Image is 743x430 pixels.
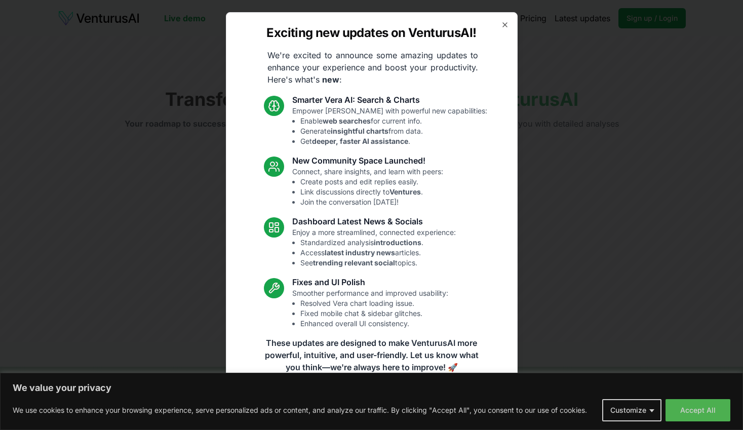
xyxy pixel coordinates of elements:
strong: web searches [323,116,371,125]
strong: deeper, faster AI assistance [312,137,408,145]
li: Access articles. [300,248,456,258]
li: Standardized analysis . [300,238,456,248]
h3: New Community Space Launched! [292,154,443,167]
strong: Ventures [389,187,421,196]
li: Fixed mobile chat & sidebar glitches. [300,308,448,319]
li: Generate from data. [300,126,487,136]
strong: new [322,74,339,85]
p: We're excited to announce some amazing updates to enhance your experience and boost your producti... [259,49,486,86]
li: Get . [300,136,487,146]
strong: insightful charts [331,127,388,135]
li: Resolved Vera chart loading issue. [300,298,448,308]
a: Read the full announcement on our blog! [296,385,448,406]
li: Join the conversation [DATE]! [300,197,443,207]
li: Enhanced overall UI consistency. [300,319,448,329]
strong: introductions [374,238,421,247]
p: These updates are designed to make VenturusAI more powerful, intuitive, and user-friendly. Let us... [258,337,485,373]
h3: Fixes and UI Polish [292,276,448,288]
p: Empower [PERSON_NAME] with powerful new capabilities: [292,106,487,146]
li: See topics. [300,258,456,268]
li: Link discussions directly to . [300,187,443,197]
strong: trending relevant social [313,258,395,267]
h3: Dashboard Latest News & Socials [292,215,456,227]
li: Enable for current info. [300,116,487,126]
li: Create posts and edit replies easily. [300,177,443,187]
h2: Exciting new updates on VenturusAI! [266,25,476,41]
p: Enjoy a more streamlined, connected experience: [292,227,456,268]
h3: Smarter Vera AI: Search & Charts [292,94,487,106]
p: Connect, share insights, and learn with peers: [292,167,443,207]
strong: latest industry news [325,248,395,257]
p: Smoother performance and improved usability: [292,288,448,329]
